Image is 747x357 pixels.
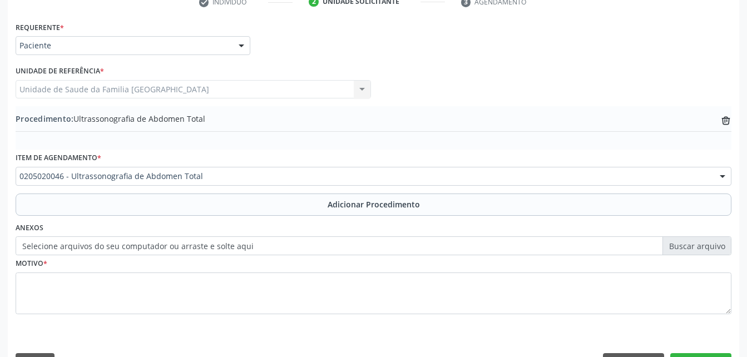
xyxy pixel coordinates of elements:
[16,150,101,167] label: Item de agendamento
[328,199,420,210] span: Adicionar Procedimento
[19,40,227,51] span: Paciente
[16,255,47,272] label: Motivo
[19,171,709,182] span: 0205020046 - Ultrassonografia de Abdomen Total
[16,63,104,80] label: Unidade de referência
[16,194,731,216] button: Adicionar Procedimento
[16,220,43,237] label: Anexos
[16,113,73,124] span: Procedimento:
[16,113,205,125] span: Ultrassonografia de Abdomen Total
[16,19,64,36] label: Requerente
